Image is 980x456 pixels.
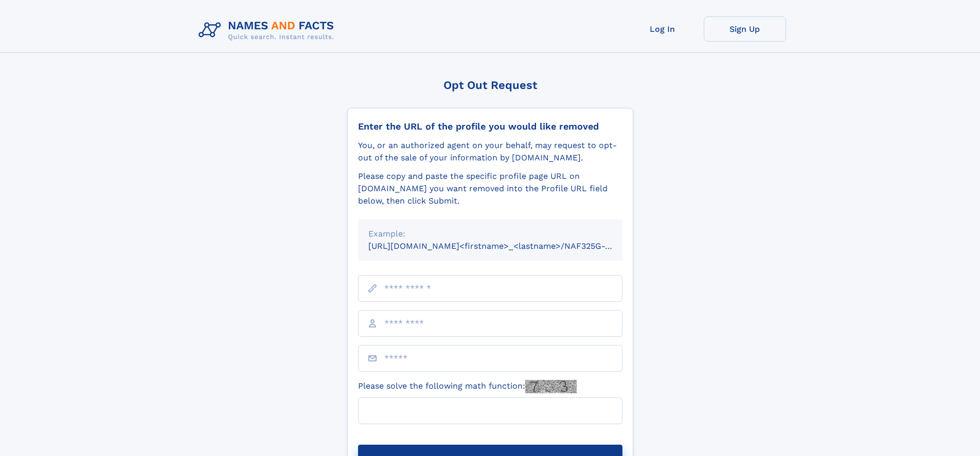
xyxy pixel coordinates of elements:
[358,380,577,393] label: Please solve the following math function:
[347,79,633,92] div: Opt Out Request
[368,241,642,251] small: [URL][DOMAIN_NAME]<firstname>_<lastname>/NAF325G-xxxxxxxx
[358,121,622,132] div: Enter the URL of the profile you would like removed
[358,170,622,207] div: Please copy and paste the specific profile page URL on [DOMAIN_NAME] you want removed into the Pr...
[704,16,786,42] a: Sign Up
[621,16,704,42] a: Log In
[368,228,612,240] div: Example:
[358,139,622,164] div: You, or an authorized agent on your behalf, may request to opt-out of the sale of your informatio...
[194,16,343,44] img: Logo Names and Facts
